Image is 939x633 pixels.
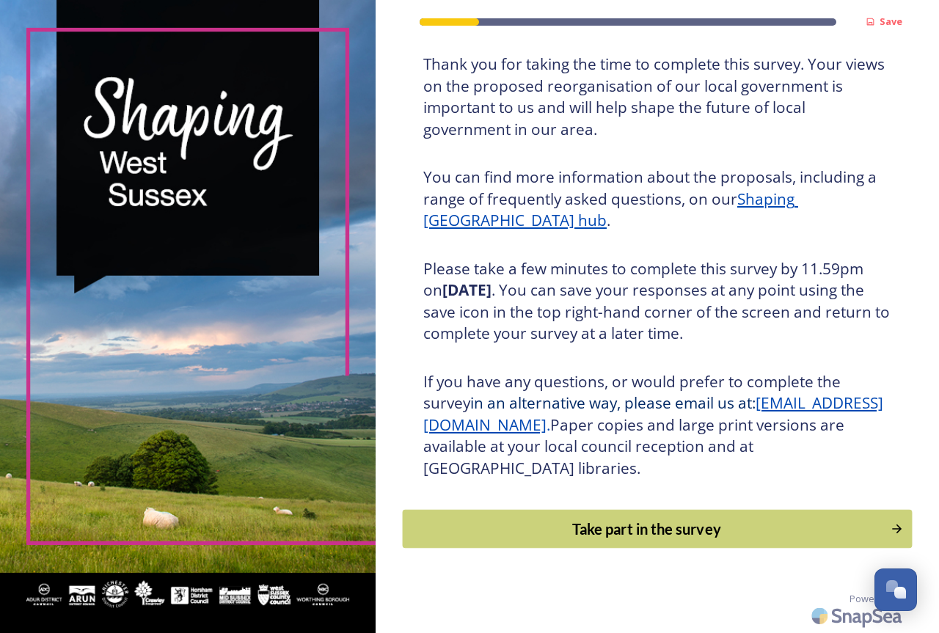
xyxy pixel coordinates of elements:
span: Powered by [850,592,902,606]
span: in an alternative way, please email us at: [470,392,756,413]
strong: Save [880,15,902,28]
div: Take part in the survey [411,518,883,540]
button: Open Chat [874,568,917,611]
a: [EMAIL_ADDRESS][DOMAIN_NAME] [423,392,883,435]
h3: Thank you for taking the time to complete this survey. Your views on the proposed reorganisation ... [423,54,891,140]
h3: Please take a few minutes to complete this survey by 11.59pm on . You can save your responses at ... [423,258,891,345]
img: SnapSea Logo [807,599,910,633]
strong: [DATE] [442,279,492,300]
button: Continue [403,510,913,549]
span: . [547,414,550,435]
a: Shaping [GEOGRAPHIC_DATA] hub [423,189,798,231]
h3: You can find more information about the proposals, including a range of frequently asked question... [423,167,891,232]
h3: If you have any questions, or would prefer to complete the survey Paper copies and large print ve... [423,371,891,480]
